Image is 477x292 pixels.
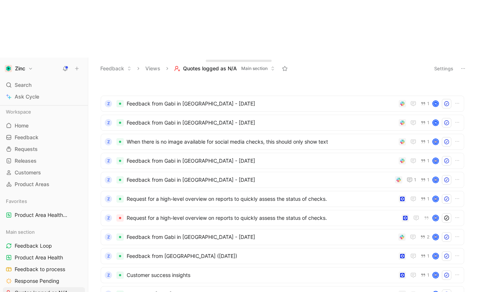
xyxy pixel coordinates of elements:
[101,210,464,226] a: ZRequest for a high-level overview on reports to quickly assess the status of checks.avatar
[427,121,429,125] span: 1
[419,271,431,279] button: 1
[419,100,431,108] button: 1
[6,228,35,236] span: Main section
[433,120,438,125] div: N
[427,254,429,258] span: 1
[15,277,59,285] span: Response Pending
[6,197,27,205] span: Favorites
[127,175,392,184] span: Feedback from Gabi in [GEOGRAPHIC_DATA] - [DATE]
[15,242,52,250] span: Feedback Loop
[3,196,85,207] div: Favorites
[419,157,431,165] button: 1
[3,120,85,131] a: Home
[405,175,418,184] button: 1
[419,195,431,203] button: 1
[105,214,112,222] div: Z
[97,63,135,74] button: Feedback
[241,65,268,72] span: Main section
[101,115,464,131] a: ZFeedback from Gabi in [GEOGRAPHIC_DATA] - [DATE]1N
[101,96,464,112] a: ZFeedback from Gabi in [GEOGRAPHIC_DATA] - [DATE]1N
[427,140,429,144] span: 1
[427,273,429,277] span: 1
[3,210,85,221] a: Product Area HealthMain section
[127,252,396,260] span: Feedback from [GEOGRAPHIC_DATA] ([DATE])
[433,273,438,278] img: avatar
[3,167,85,178] a: Customers
[127,214,399,222] span: Request for a high-level overview on reports to quickly assess the status of checks.
[433,196,438,202] img: avatar
[3,240,85,251] a: Feedback Loop
[433,101,438,106] div: N
[210,61,245,64] div: Docs, images, videos, audio files, links & more
[3,264,85,275] a: Feedback to process
[433,177,438,182] img: avatar
[3,144,85,155] a: Requests
[431,63,456,74] button: Settings
[79,211,86,219] button: View actions
[101,248,464,264] a: ZFeedback from [GEOGRAPHIC_DATA] ([DATE])1avatar
[3,179,85,190] a: Product Areas
[427,178,429,182] span: 1
[419,233,431,241] button: 2
[105,157,112,165] div: Z
[127,99,396,108] span: Feedback from Gabi in [GEOGRAPHIC_DATA] - [DATE]
[105,176,112,184] div: Z
[419,252,431,260] button: 1
[427,101,429,106] span: 1
[127,195,396,203] span: Request for a high-level overview on reports to quickly assess the status of checks.
[101,153,464,169] a: ZFeedback from Gabi in [GEOGRAPHIC_DATA] - [DATE]1avatar
[3,106,85,117] div: Workspace
[127,233,395,241] span: Feedback from Gabi in [GEOGRAPHIC_DATA] - [DATE]
[3,91,85,102] a: Ask Cycle
[75,254,82,261] button: View actions
[210,58,245,61] div: Drop anything here to capture feedback
[419,138,431,146] button: 1
[101,172,464,188] a: ZFeedback from Gabi in [GEOGRAPHIC_DATA] - [DATE]11avatar
[6,108,31,115] span: Workspace
[15,211,70,219] span: Product Area Health
[101,191,464,207] a: ZRequest for a high-level overview on reports to quickly assess the status of checks.1avatar
[101,229,464,245] a: ZFeedback from Gabi in [GEOGRAPHIC_DATA] - [DATE]2avatar
[127,271,396,280] span: Customer success insights
[15,157,37,165] span: Releases
[183,65,237,72] span: Quotes logged as N/A
[105,100,112,107] div: Z
[3,132,85,143] a: Feedback
[427,159,429,163] span: 1
[15,145,38,153] span: Requests
[171,63,278,74] button: Quotes logged as N/AMain section
[3,226,85,237] div: Main section
[419,176,431,184] button: 1
[3,155,85,166] a: Releases
[105,233,112,241] div: Z
[433,215,438,221] img: avatar
[15,122,29,129] span: Home
[3,252,85,263] a: Product Area Health
[427,235,429,239] span: 2
[15,92,39,101] span: Ask Cycle
[427,197,429,201] span: 1
[15,266,65,273] span: Feedback to process
[142,63,164,74] button: Views
[105,119,112,126] div: Z
[105,195,112,203] div: Z
[433,254,438,259] img: avatar
[15,81,31,89] span: Search
[419,119,431,127] button: 1
[105,252,112,260] div: Z
[15,134,38,141] span: Feedback
[75,277,82,285] button: View actions
[3,63,35,74] button: ZincZinc
[127,137,396,146] span: When there is no image available for social media checks, this should only show text
[3,276,85,287] a: Response Pending
[433,234,438,240] img: avatar
[15,181,49,188] span: Product Areas
[15,169,41,176] span: Customers
[127,118,396,127] span: Feedback from Gabi in [GEOGRAPHIC_DATA] - [DATE]
[414,178,416,182] span: 1
[75,266,82,273] button: View actions
[15,65,25,72] h1: Zinc
[3,80,85,90] div: Search
[75,242,82,250] button: View actions
[5,65,12,72] img: Zinc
